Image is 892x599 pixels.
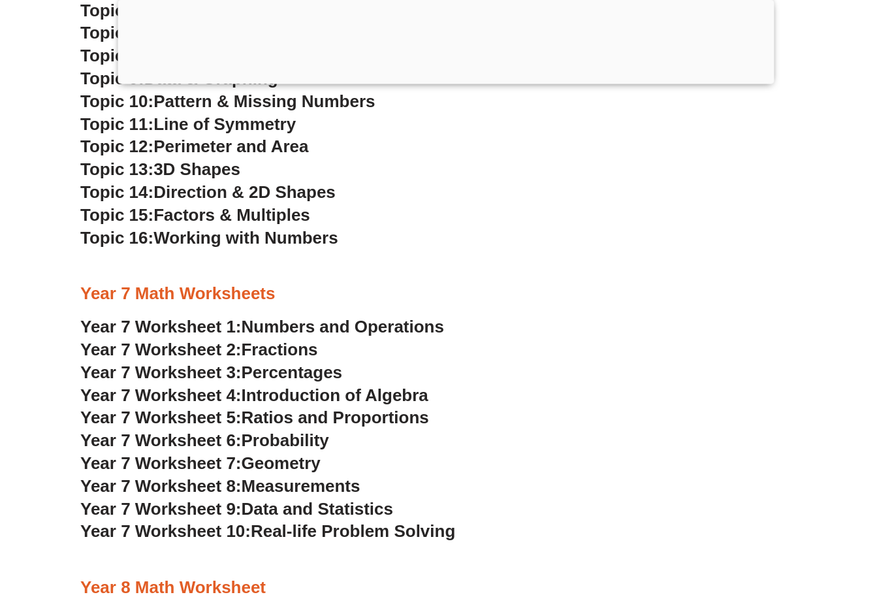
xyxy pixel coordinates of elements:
[80,522,251,542] span: Year 7 Worksheet 10:
[80,363,342,383] a: Year 7 Worksheet 3:Percentages
[80,183,336,202] a: Topic 14:Direction & 2D Shapes
[80,206,310,225] a: Topic 15:Factors & Multiples
[242,477,360,496] span: Measurements
[80,160,153,180] span: Topic 13:
[153,183,336,202] span: Direction & 2D Shapes
[80,206,153,225] span: Topic 15:
[80,115,296,135] a: Topic 11:Line of Symmetry
[153,206,310,225] span: Factors & Multiples
[80,317,444,337] a: Year 7 Worksheet 1:Numbers and Operations
[80,229,338,248] a: Topic 16:Working with Numbers
[80,431,242,451] span: Year 7 Worksheet 6:
[80,137,308,157] a: Topic 12:Perimeter and Area
[80,363,242,383] span: Year 7 Worksheet 3:
[80,92,375,112] a: Topic 10:Pattern & Missing Numbers
[668,451,892,599] iframe: Chat Widget
[80,46,144,66] span: Topic 8:
[242,431,329,451] span: Probability
[80,24,262,43] a: Topic 7:Financial Math
[80,1,144,21] span: Topic 6:
[80,46,238,66] a: Topic 8:Place Value
[80,317,242,337] span: Year 7 Worksheet 1:
[153,92,375,112] span: Pattern & Missing Numbers
[153,160,240,180] span: 3D Shapes
[80,454,242,474] span: Year 7 Worksheet 7:
[242,500,394,519] span: Data and Statistics
[80,431,329,451] a: Year 7 Worksheet 6:Probability
[153,115,296,135] span: Line of Symmetry
[80,115,153,135] span: Topic 11:
[80,408,429,428] a: Year 7 Worksheet 5:Ratios and Proportions
[80,340,317,360] a: Year 7 Worksheet 2:Fractions
[242,454,321,474] span: Geometry
[242,317,444,337] span: Numbers and Operations
[80,522,455,542] a: Year 7 Worksheet 10:Real-life Problem Solving
[80,454,321,474] a: Year 7 Worksheet 7:Geometry
[80,283,812,306] h3: Year 7 Math Worksheets
[80,408,242,428] span: Year 7 Worksheet 5:
[80,137,153,157] span: Topic 12:
[80,340,242,360] span: Year 7 Worksheet 2:
[242,386,428,406] span: Introduction of Algebra
[242,340,318,360] span: Fractions
[153,137,308,157] span: Perimeter and Area
[80,500,242,519] span: Year 7 Worksheet 9:
[80,24,144,43] span: Topic 7:
[80,69,278,89] a: Topic 9:Data & Graphing
[80,92,153,112] span: Topic 10:
[80,160,240,180] a: Topic 13:3D Shapes
[80,386,428,406] a: Year 7 Worksheet 4:Introduction of Algebra
[242,363,343,383] span: Percentages
[242,408,429,428] span: Ratios and Proportions
[153,229,338,248] span: Working with Numbers
[80,183,153,202] span: Topic 14:
[80,477,360,496] a: Year 7 Worksheet 8:Measurements
[80,69,144,89] span: Topic 9:
[80,477,242,496] span: Year 7 Worksheet 8:
[80,386,242,406] span: Year 7 Worksheet 4:
[251,522,455,542] span: Real-life Problem Solving
[80,229,153,248] span: Topic 16:
[80,500,393,519] a: Year 7 Worksheet 9:Data and Statistics
[80,1,255,21] a: Topic 6:Reading Time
